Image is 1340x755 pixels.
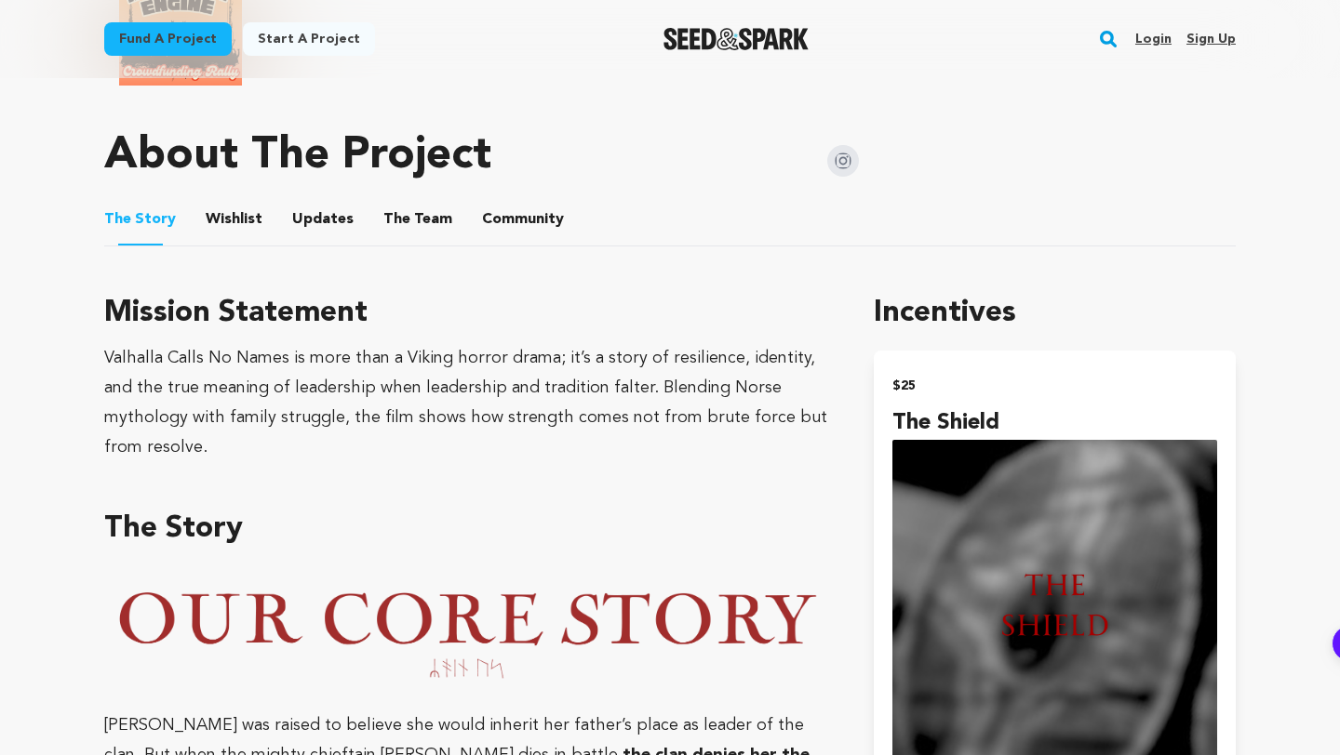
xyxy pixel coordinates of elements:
[482,208,564,231] span: Community
[292,208,354,231] span: Updates
[663,28,810,50] img: Seed&Spark Logo Dark Mode
[104,134,491,179] h1: About The Project
[104,208,176,231] span: Story
[663,28,810,50] a: Seed&Spark Homepage
[383,208,452,231] span: Team
[104,291,829,336] h3: Mission Statement
[104,589,829,681] img: 1757655900-ValhallaBlocksStory1.png
[383,208,410,231] span: The
[1186,24,1236,54] a: Sign up
[104,507,829,551] h3: The Story
[892,373,1217,399] h2: $25
[892,406,1217,440] h4: The Shield
[1135,24,1172,54] a: Login
[243,22,375,56] a: Start a project
[827,145,859,177] img: Seed&Spark Instagram Icon
[206,208,262,231] span: Wishlist
[104,343,829,462] div: Valhalla Calls No Names is more than a Viking horror drama; it’s a story of resilience, identity,...
[104,22,232,56] a: Fund a project
[874,291,1236,336] h1: Incentives
[104,208,131,231] span: The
